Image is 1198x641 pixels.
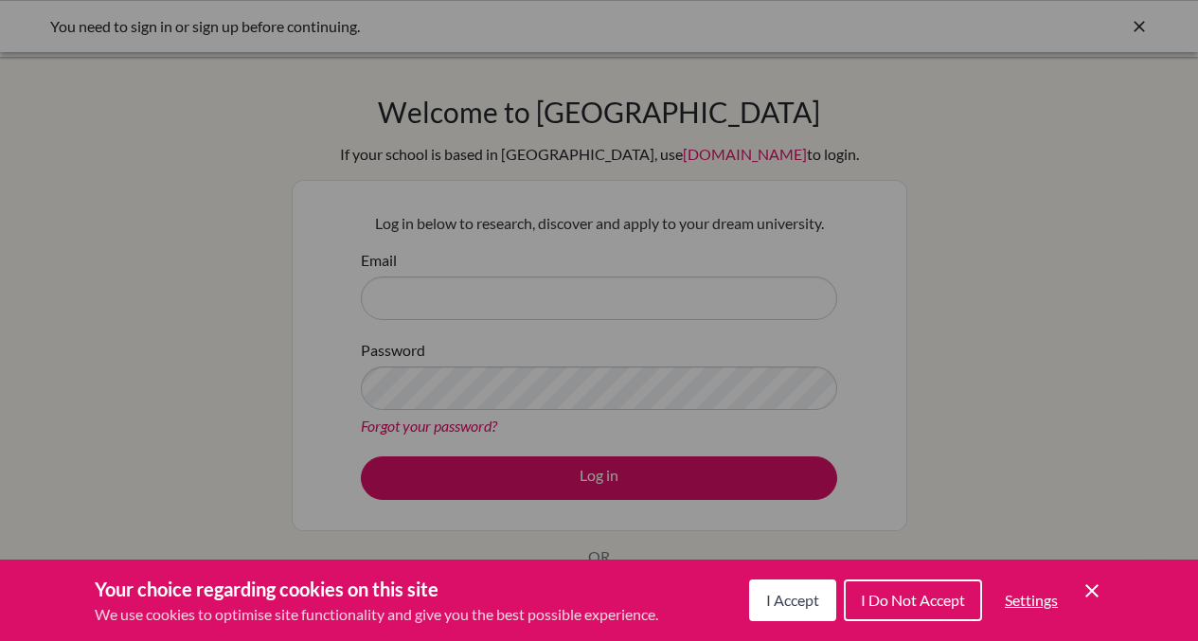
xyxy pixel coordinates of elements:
h3: Your choice regarding cookies on this site [95,575,658,603]
p: We use cookies to optimise site functionality and give you the best possible experience. [95,603,658,626]
button: I Do Not Accept [844,579,982,621]
button: Settings [990,581,1073,619]
button: Save and close [1081,579,1103,602]
span: Settings [1005,591,1058,609]
button: I Accept [749,579,836,621]
span: I Accept [766,591,819,609]
span: I Do Not Accept [861,591,965,609]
